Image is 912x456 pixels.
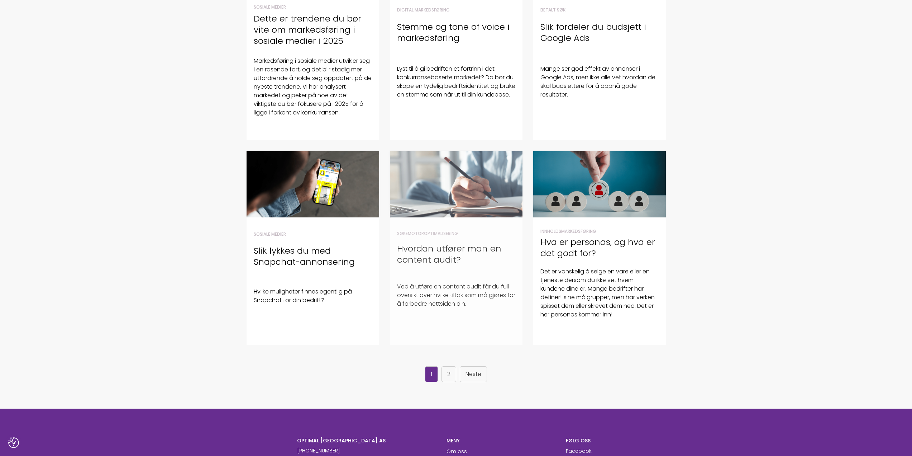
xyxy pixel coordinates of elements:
h4: Stemme og tone of voice i markedsføring [397,21,515,43]
a: content audit Søkemotoroptimalisering Hvordan utfører man en content audit? Ved å utføre en conte... [390,151,522,345]
h4: Slik lykkes du med Snapchat-annonsering [254,245,372,267]
a: personas Innholdsmarkedsføring Hva er personas, og hva er det godt for? Det er vanskelig å selge ... [533,151,666,345]
span: 1 [425,366,438,382]
img: personas [533,151,666,217]
h4: Hva er personas, og hva er det godt for? [540,236,659,259]
img: snapchat annonsering [247,151,379,217]
h4: Slik fordeler du budsjett i Google Ads [540,21,659,43]
p: Lyst til å gi bedriften et fortrinn i det konkurransebaserte markedet? Da bør du skape en tydelig... [397,65,515,99]
p: Mange ser god effekt av annonser i Google Ads, men ikke alle vet hvordan de skal budsjettere for ... [540,65,659,99]
a: Facebook [566,447,592,455]
h6: MENY [447,437,555,444]
li: Digital markedsføring [397,7,515,13]
p: Hvilke muligheter finnes egentlig på Snapchat for din bedrift? [254,287,372,305]
li: Sosiale medier [254,231,372,238]
h6: OPTIMAL [GEOGRAPHIC_DATA] AS [297,437,436,444]
a: Om oss [447,448,467,455]
p: Ved å utføre en content audit får du full oversikt over hvilke tiltak som må gjøres for å forbedr... [397,282,515,308]
a: Neste [460,366,487,382]
p: Det er vanskelig å selge en vare eller en tjeneste dersom du ikke vet hvem kundene dine er. Mange... [540,267,659,319]
a: 2 [441,366,456,382]
h4: Hvordan utfører man en content audit? [397,243,515,265]
p: Facebook [566,447,592,455]
h6: FØLG OSS [566,437,615,444]
li: Søkemotoroptimalisering [397,230,515,237]
li: Innholdsmarkedsføring [540,228,659,235]
a: snapchat annonsering Sosiale medier Slik lykkes du med Snapchat-annonsering Hvilke muligheter fin... [247,151,379,345]
li: Betalt søk [540,7,659,13]
li: Sosiale medier [254,4,372,10]
h4: Dette er trendene du bør vite om markedsføring i sosiale medier i 2025 [254,13,372,47]
p: Markedsføring i sosiale medier utvikler seg i en rasende fart, og det blir stadig mer utfordrende... [254,57,372,117]
button: Samtykkepreferanser [8,437,19,448]
img: content audit [390,151,522,217]
img: Revisit consent button [8,437,19,448]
